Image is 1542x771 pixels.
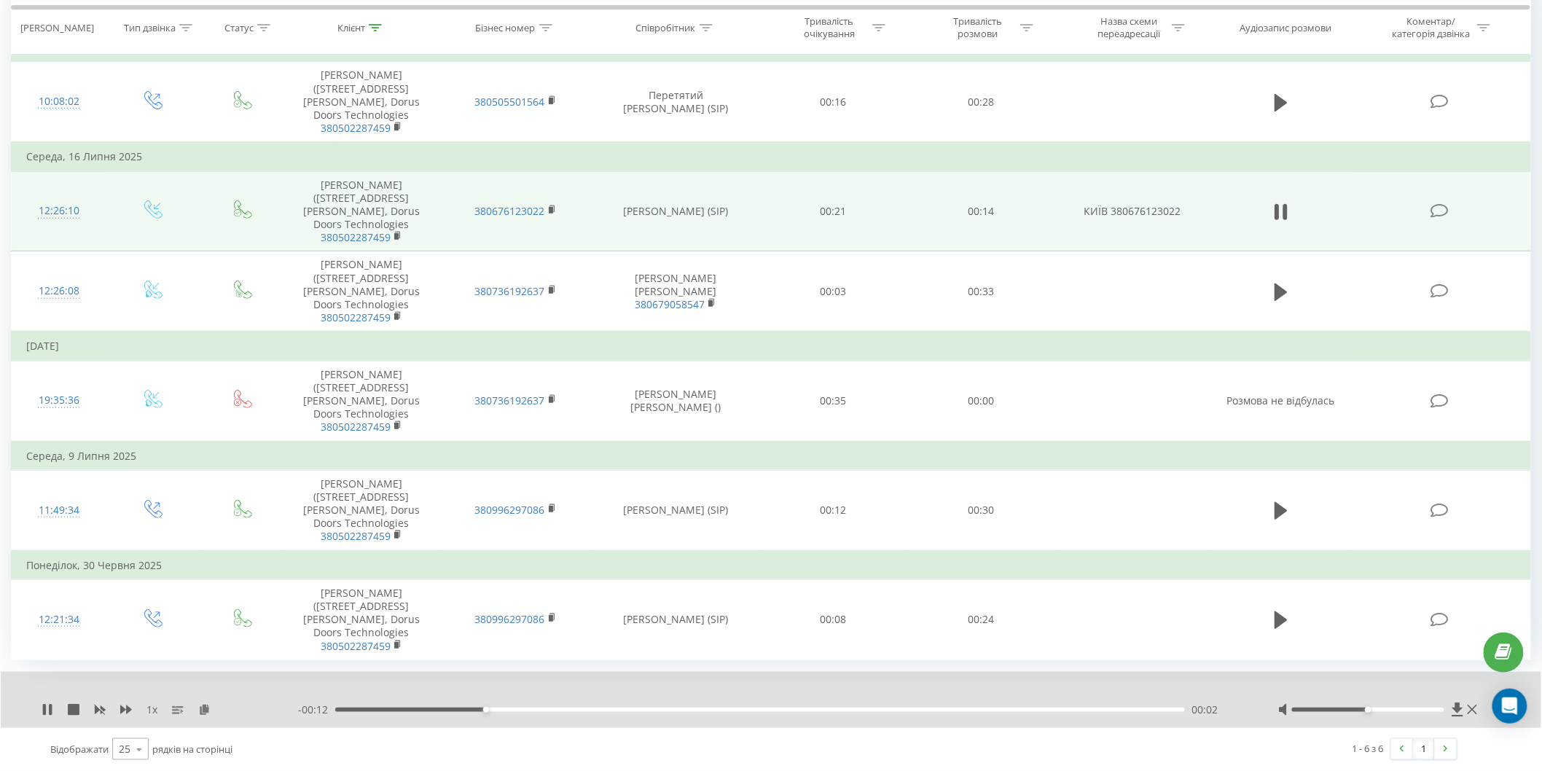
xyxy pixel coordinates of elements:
[907,470,1056,550] td: 00:30
[1227,394,1335,407] span: Розмова не відбулась
[475,95,545,109] a: 380505501564
[475,394,545,407] a: 380736192637
[475,204,545,218] a: 380676123022
[1056,171,1210,251] td: КИЇВ 380676123022
[1492,689,1527,724] div: Open Intercom Messenger
[907,579,1056,660] td: 00:24
[321,529,391,543] a: 380502287459
[1413,739,1435,759] a: 1
[284,470,439,550] td: [PERSON_NAME] ([STREET_ADDRESS][PERSON_NAME], Dorus Doors Technologies
[119,742,130,756] div: 25
[337,21,365,34] div: Клієнт
[1353,741,1384,756] div: 1 - 6 з 6
[635,297,705,311] a: 380679058547
[1090,15,1168,40] div: Назва схеми переадресації
[284,171,439,251] td: [PERSON_NAME] ([STREET_ADDRESS][PERSON_NAME], Dorus Doors Technologies
[759,251,907,332] td: 00:03
[321,639,391,653] a: 380502287459
[26,197,92,225] div: 12:26:10
[1388,15,1473,40] div: Коментар/категорія дзвінка
[476,21,536,34] div: Бізнес номер
[907,251,1056,332] td: 00:33
[26,606,92,634] div: 12:21:34
[907,171,1056,251] td: 00:14
[592,361,759,441] td: [PERSON_NAME] [PERSON_NAME] ()
[321,310,391,324] a: 380502287459
[26,386,92,415] div: 19:35:36
[12,442,1531,471] td: Середа, 9 Липня 2025
[284,361,439,441] td: [PERSON_NAME] ([STREET_ADDRESS][PERSON_NAME], Dorus Doors Technologies
[592,470,759,550] td: [PERSON_NAME] (SIP)
[20,21,94,34] div: [PERSON_NAME]
[939,15,1017,40] div: Тривалість розмови
[12,551,1531,580] td: Понеділок, 30 Червня 2025
[321,420,391,434] a: 380502287459
[475,503,545,517] a: 380996297086
[759,470,907,550] td: 00:12
[124,21,176,34] div: Тип дзвінка
[475,284,545,298] a: 380736192637
[146,702,157,717] span: 1 x
[26,277,92,305] div: 12:26:08
[26,496,92,525] div: 11:49:34
[284,251,439,332] td: [PERSON_NAME] ([STREET_ADDRESS][PERSON_NAME], Dorus Doors Technologies
[759,361,907,441] td: 00:35
[321,121,391,135] a: 380502287459
[636,21,696,34] div: Співробітник
[759,62,907,142] td: 00:16
[592,171,759,251] td: [PERSON_NAME] (SIP)
[26,87,92,116] div: 10:08:02
[1365,707,1371,713] div: Accessibility label
[907,62,1056,142] td: 00:28
[152,743,232,756] span: рядків на сторінці
[321,230,391,244] a: 380502287459
[284,62,439,142] td: [PERSON_NAME] ([STREET_ADDRESS][PERSON_NAME], Dorus Doors Technologies
[759,171,907,251] td: 00:21
[475,612,545,626] a: 380996297086
[12,142,1531,171] td: Середа, 16 Липня 2025
[1192,702,1218,717] span: 00:02
[592,579,759,660] td: [PERSON_NAME] (SIP)
[592,62,759,142] td: Перетятий [PERSON_NAME] (SIP)
[50,743,109,756] span: Відображати
[791,15,869,40] div: Тривалість очікування
[483,707,489,713] div: Accessibility label
[759,579,907,660] td: 00:08
[284,579,439,660] td: [PERSON_NAME] ([STREET_ADDRESS][PERSON_NAME], Dorus Doors Technologies
[592,251,759,332] td: [PERSON_NAME] [PERSON_NAME]
[224,21,254,34] div: Статус
[907,361,1056,441] td: 00:00
[12,332,1531,361] td: [DATE]
[1240,21,1332,34] div: Аудіозапис розмови
[298,702,335,717] span: - 00:12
